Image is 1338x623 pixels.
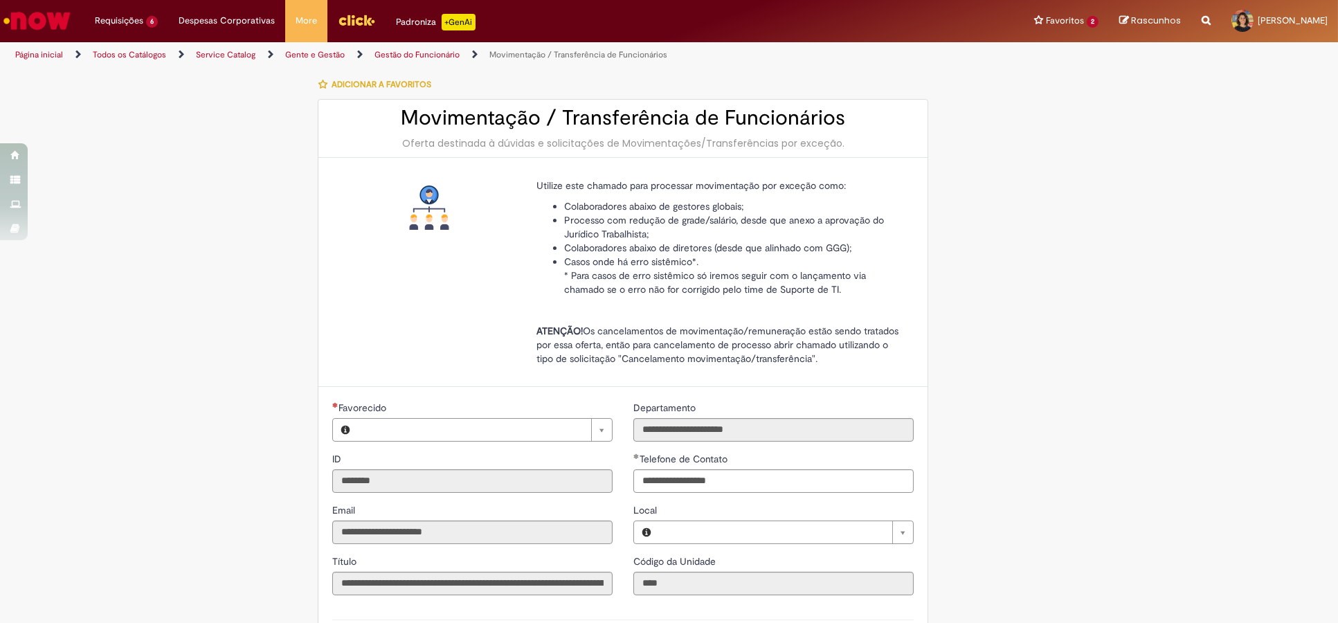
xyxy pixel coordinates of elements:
[536,325,583,337] strong: ATENÇÃO!
[442,14,476,30] p: +GenAi
[633,401,698,415] label: Somente leitura - Departamento
[332,79,431,90] span: Adicionar a Favoritos
[333,419,358,441] button: Favorecido, Visualizar este registro
[179,14,275,28] span: Despesas Corporativas
[332,521,613,544] input: Email
[564,255,698,268] span: Casos onde há erro sistêmico*.
[659,521,913,543] a: Limpar campo Local
[564,242,852,254] span: Colaboradores abaixo de diretores (desde que alinhado com GGG);
[1131,14,1181,27] span: Rascunhos
[332,402,338,408] span: Necessários
[332,554,359,568] label: Somente leitura - Título
[633,572,914,595] input: Código da Unidade
[396,14,476,30] div: Padroniza
[633,469,914,493] input: Telefone de Contato
[318,70,439,99] button: Adicionar a Favoritos
[146,16,158,28] span: 6
[633,554,718,568] label: Somente leitura - Código da Unidade
[536,179,846,192] span: Utilize este chamado para processar movimentação por exceção como:
[285,49,345,60] a: Gente e Gestão
[332,504,358,516] span: Somente leitura - Email
[1046,14,1084,28] span: Favoritos
[1087,16,1099,28] span: 2
[10,42,882,68] ul: Trilhas de página
[1,7,73,35] img: ServiceNow
[332,136,914,150] div: Oferta destinada à dúvidas e solicitações de Movimentações/Transferências por exceção.
[1119,15,1181,28] a: Rascunhos
[296,14,317,28] span: More
[640,453,730,465] span: Telefone de Contato
[95,14,143,28] span: Requisições
[332,107,914,129] h2: Movimentação / Transferência de Funcionários
[633,401,698,414] span: Somente leitura - Departamento
[536,325,898,365] span: Os cancelamentos de movimentação/remuneração estão sendo tratados por essa oferta, então para can...
[564,200,744,213] span: Colaboradores abaixo de gestores globais;
[332,503,358,517] label: Somente leitura - Email
[358,419,612,441] a: Limpar campo Favorecido
[633,418,914,442] input: Departamento
[196,49,255,60] a: Service Catalog
[332,453,344,465] span: Somente leitura - ID
[633,504,660,516] span: Local
[338,10,375,30] img: click_logo_yellow_360x200.png
[407,186,451,230] img: Movimentação / Transferência de Funcionários
[93,49,166,60] a: Todos os Catálogos
[332,572,613,595] input: Título
[564,214,884,240] span: Processo com redução de grade/salário, desde que anexo a aprovação do Jurídico Trabalhista;
[489,49,667,60] a: Movimentação / Transferência de Funcionários
[634,521,659,543] button: Local, Visualizar este registro
[332,469,613,493] input: ID
[338,401,389,414] span: Necessários - Favorecido
[332,452,344,466] label: Somente leitura - ID
[633,453,640,459] span: Obrigatório Preenchido
[564,269,866,296] span: * Para casos de erro sistêmico só iremos seguir com o lançamento via chamado se o erro não for co...
[1258,15,1328,26] span: [PERSON_NAME]
[374,49,460,60] a: Gestão do Funcionário
[15,49,63,60] a: Página inicial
